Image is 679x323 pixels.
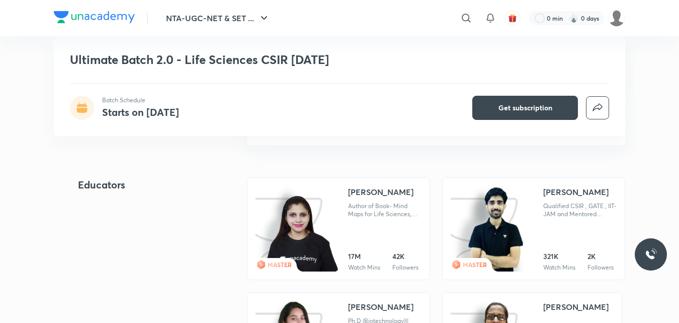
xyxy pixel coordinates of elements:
div: 2K [587,251,614,262]
div: Followers [587,264,614,272]
img: avatar [508,14,517,23]
div: [PERSON_NAME] [348,301,413,313]
div: Followers [392,264,418,272]
div: 321K [543,251,575,262]
a: iconeducatorMASTER[PERSON_NAME]Author of Book- Mind Maps for Life Sciences, Qualified CSIR-NET,GA... [247,177,430,280]
div: [PERSON_NAME] [348,186,413,198]
div: Watch Mins [543,264,575,272]
button: NTA-UGC-NET & SET ... [160,8,276,28]
img: streak [569,13,579,23]
img: educator [467,186,525,273]
h4: Starts on [DATE] [102,105,179,119]
div: 17M [348,251,380,262]
span: MASTER [463,261,487,269]
h1: Ultimate Batch 2.0 - Life Sciences CSIR [DATE] [70,52,464,67]
h4: Educators [78,177,215,192]
img: Company Logo [54,11,135,23]
div: Qualified CSIR , GATE , IIT-JAM and Mentored 10,000+ Students in PhD entrance and Msc [PERSON_NAM... [543,202,617,218]
div: Watch Mins [348,264,380,272]
span: MASTER [268,261,292,269]
img: icon [451,186,526,272]
img: icon [256,186,330,272]
div: 42K [392,251,418,262]
img: renuka [608,10,625,27]
div: [PERSON_NAME] [543,301,609,313]
a: Company Logo [54,11,135,26]
span: Get subscription [498,103,552,113]
button: avatar [504,10,521,26]
div: [PERSON_NAME] [543,186,609,198]
img: educator [264,195,339,273]
a: iconeducatorMASTER[PERSON_NAME]Qualified CSIR , GATE , IIT-JAM and Mentored 10,000+ Students in P... [442,177,625,280]
p: Batch Schedule [102,96,179,105]
button: Get subscription [472,96,578,120]
img: ttu [645,248,657,261]
div: Author of Book- Mind Maps for Life Sciences, Qualified CSIR-NET,GATE XL,BT, REET, MPAT 2 times Ra... [348,202,421,218]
